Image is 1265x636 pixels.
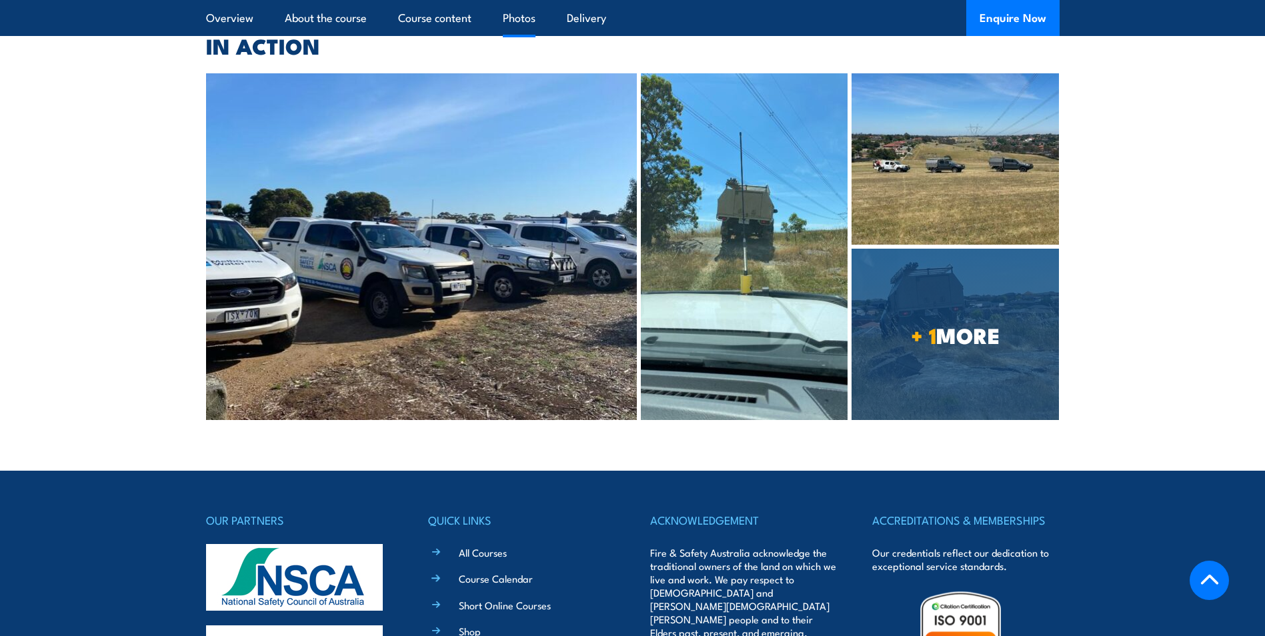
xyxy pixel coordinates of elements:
[641,73,848,420] img: 641eba0d-d978-47bc-bce9-bcfb288b679d
[206,73,638,420] img: 3c30bfca-c235-42b9-a318-c4564779b035
[206,511,393,529] h4: OUR PARTNERS
[872,511,1059,529] h4: ACCREDITATIONS & MEMBERSHIPS
[852,249,1059,420] a: + 1MORE
[852,73,1059,245] img: 3412c471-190c-4cc0-879a-e02069bf5d2b
[650,511,837,529] h4: ACKNOWLEDGEMENT
[852,325,1059,344] span: MORE
[911,318,936,351] strong: + 1
[872,546,1059,573] p: Our credentials reflect our dedication to exceptional service standards.
[206,36,1060,55] h2: IN ACTION
[428,511,615,529] h4: QUICK LINKS
[459,571,533,585] a: Course Calendar
[459,545,507,559] a: All Courses
[459,598,551,612] a: Short Online Courses
[206,544,383,611] img: nsca-logo-footer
